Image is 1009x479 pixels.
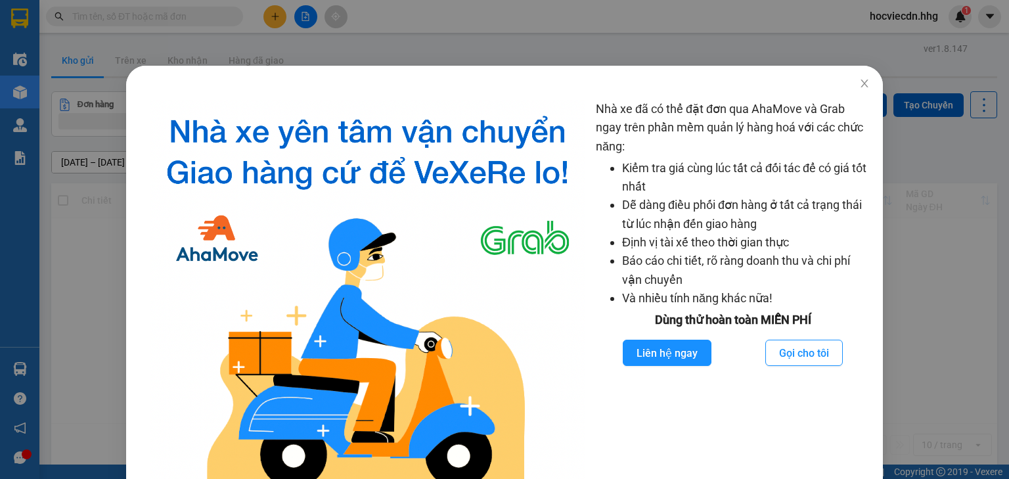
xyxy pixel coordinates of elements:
button: Gọi cho tôi [765,340,843,366]
li: Định vị tài xế theo thời gian thực [622,233,870,252]
span: Gọi cho tôi [779,345,829,361]
span: close [859,78,870,89]
li: Và nhiều tính năng khác nữa! [622,289,870,308]
span: Liên hệ ngay [637,345,698,361]
li: Báo cáo chi tiết, rõ ràng doanh thu và chi phí vận chuyển [622,252,870,289]
button: Close [846,66,883,103]
li: Dễ dàng điều phối đơn hàng ở tất cả trạng thái từ lúc nhận đến giao hàng [622,196,870,233]
li: Kiểm tra giá cùng lúc tất cả đối tác để có giá tốt nhất [622,159,870,196]
button: Liên hệ ngay [623,340,711,366]
div: Dùng thử hoàn toàn MIỄN PHÍ [596,311,870,329]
